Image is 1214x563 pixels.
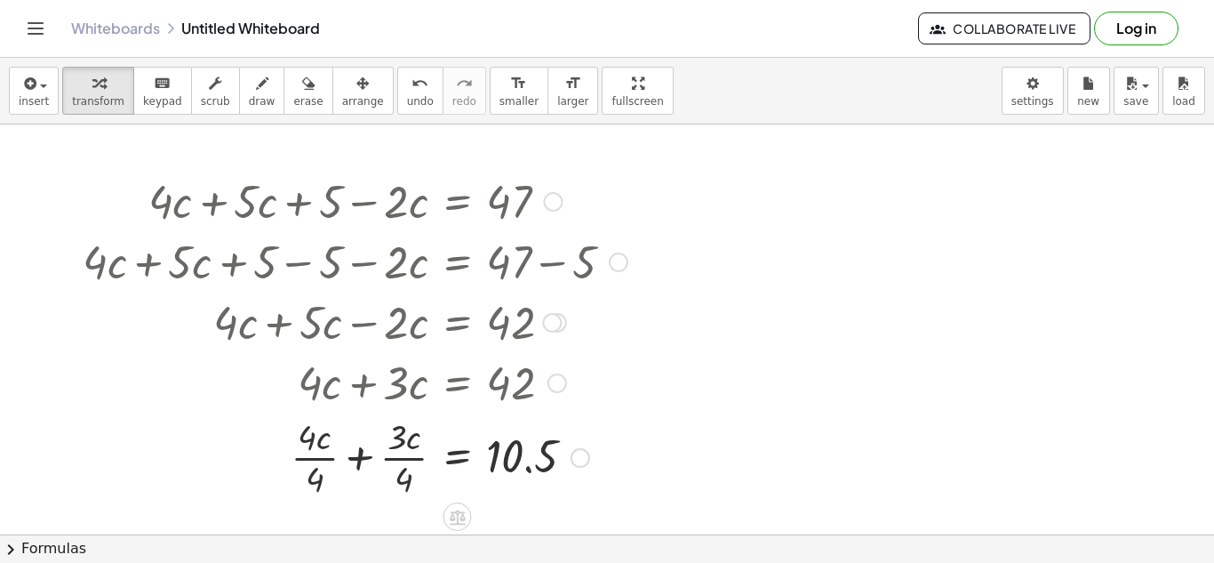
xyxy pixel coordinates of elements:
[1162,67,1205,115] button: load
[154,73,171,94] i: keyboard
[342,95,384,108] span: arrange
[1172,95,1195,108] span: load
[411,73,428,94] i: undo
[557,95,588,108] span: larger
[1011,95,1054,108] span: settings
[933,20,1075,36] span: Collaborate Live
[499,95,539,108] span: smaller
[1123,95,1148,108] span: save
[71,20,160,37] a: Whiteboards
[143,95,182,108] span: keypad
[191,67,240,115] button: scrub
[443,503,471,531] div: Apply the same math to both sides of the equation
[72,95,124,108] span: transform
[201,95,230,108] span: scrub
[239,67,285,115] button: draw
[1002,67,1064,115] button: settings
[21,14,50,43] button: Toggle navigation
[490,67,548,115] button: format_sizesmaller
[1077,95,1099,108] span: new
[456,73,473,94] i: redo
[918,12,1090,44] button: Collaborate Live
[564,73,581,94] i: format_size
[1114,67,1159,115] button: save
[133,67,192,115] button: keyboardkeypad
[62,67,134,115] button: transform
[332,67,394,115] button: arrange
[19,95,49,108] span: insert
[510,73,527,94] i: format_size
[1094,12,1178,45] button: Log in
[397,67,443,115] button: undoundo
[602,67,673,115] button: fullscreen
[452,95,476,108] span: redo
[293,95,323,108] span: erase
[284,67,332,115] button: erase
[407,95,434,108] span: undo
[249,95,276,108] span: draw
[443,67,486,115] button: redoredo
[9,67,59,115] button: insert
[611,95,663,108] span: fullscreen
[547,67,598,115] button: format_sizelarger
[1067,67,1110,115] button: new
